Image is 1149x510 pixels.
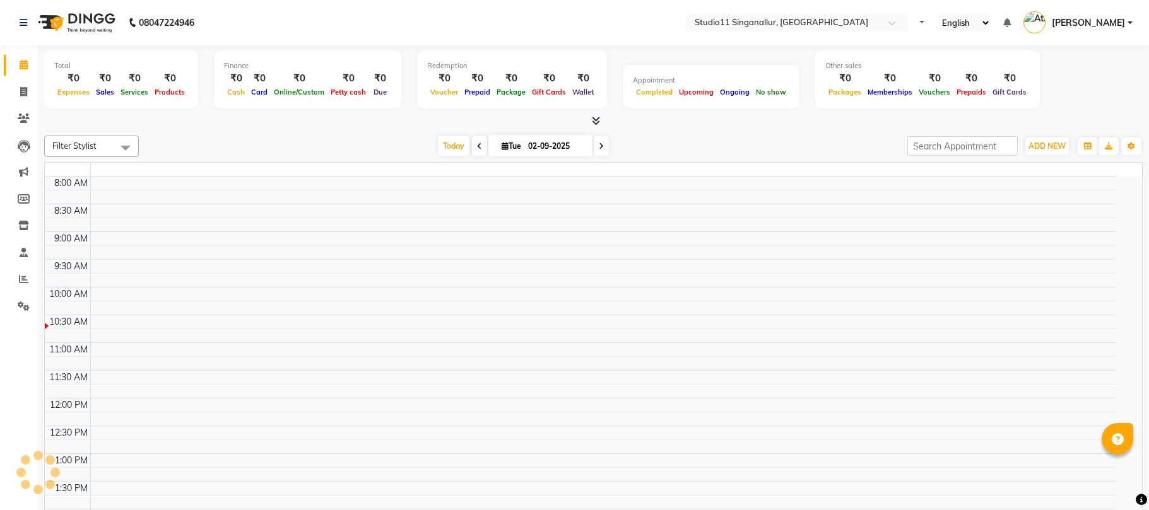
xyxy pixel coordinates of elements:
span: Due [370,88,390,96]
div: ₹0 [248,71,271,86]
div: 8:30 AM [52,204,90,217]
span: Prepaid [461,88,493,96]
span: Filter Stylist [52,141,97,151]
div: 12:30 PM [47,426,90,439]
span: ADD NEW [1028,141,1066,151]
span: Sales [93,88,117,96]
div: 12:00 PM [47,398,90,412]
span: Voucher [427,88,461,96]
div: ₹0 [989,71,1030,86]
img: logo [32,5,119,40]
span: Today [438,136,469,156]
div: 11:00 AM [47,343,90,356]
span: Cash [224,88,248,96]
div: ₹0 [369,71,391,86]
div: 8:00 AM [52,177,90,190]
span: Tue [498,141,524,151]
span: Upcoming [676,88,717,96]
div: ₹0 [461,71,493,86]
span: Online/Custom [271,88,327,96]
div: 1:00 PM [52,454,90,467]
span: Prepaids [953,88,989,96]
span: Services [117,88,151,96]
div: ₹0 [864,71,916,86]
span: Memberships [864,88,916,96]
span: Vouchers [916,88,953,96]
button: ADD NEW [1025,137,1069,155]
div: ₹0 [117,71,151,86]
div: ₹0 [427,71,461,86]
span: Gift Cards [529,88,569,96]
span: Gift Cards [989,88,1030,96]
div: Redemption [427,61,597,71]
span: Ongoing [717,88,753,96]
span: Wallet [569,88,597,96]
div: ₹0 [93,71,117,86]
div: ₹0 [54,71,93,86]
div: Total [54,61,188,71]
input: Search Appointment [907,136,1018,156]
span: No show [753,88,789,96]
div: Other sales [825,61,1030,71]
div: ₹0 [825,71,864,86]
div: ₹0 [569,71,597,86]
div: 10:00 AM [47,287,90,301]
span: Completed [633,88,676,96]
div: 9:00 AM [52,232,90,245]
span: Package [493,88,529,96]
div: Finance [224,61,391,71]
div: ₹0 [529,71,569,86]
div: Appointment [633,75,789,86]
div: 10:30 AM [47,315,90,328]
span: [PERSON_NAME] [1052,16,1125,30]
img: Athira [1023,11,1046,33]
b: 08047224946 [139,5,194,40]
div: ₹0 [271,71,327,86]
div: ₹0 [224,71,248,86]
span: Packages [825,88,864,96]
div: ₹0 [151,71,188,86]
div: ₹0 [327,71,369,86]
div: ₹0 [916,71,953,86]
span: Expenses [54,88,93,96]
span: Products [151,88,188,96]
div: 1:30 PM [52,482,90,495]
input: 2025-09-02 [524,137,587,156]
div: ₹0 [493,71,529,86]
div: 9:30 AM [52,260,90,273]
div: ₹0 [953,71,989,86]
span: Card [248,88,271,96]
span: Petty cash [327,88,369,96]
div: 11:30 AM [47,371,90,384]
